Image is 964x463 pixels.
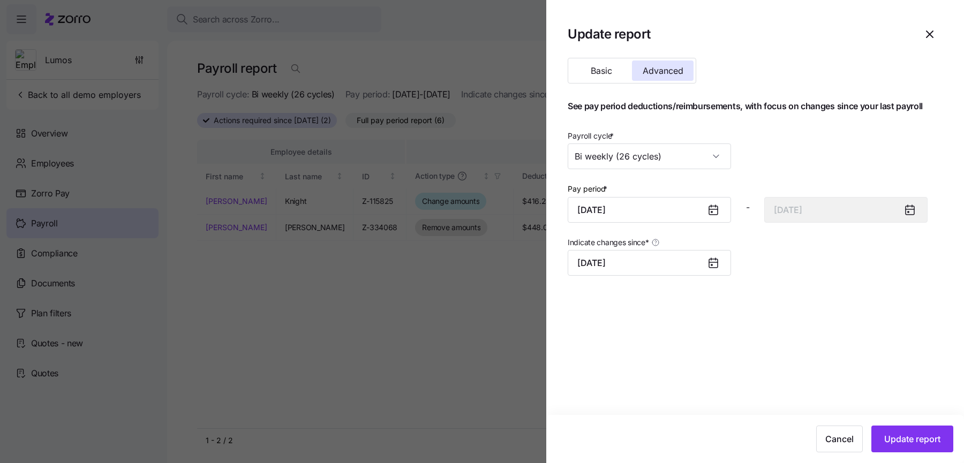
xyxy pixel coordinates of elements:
input: End date [764,197,928,223]
h1: See pay period deductions/reimbursements, with focus on changes since your last payroll [568,101,928,112]
label: Pay period [568,183,609,195]
span: Indicate changes since * [568,237,649,248]
input: Date of last payroll update [568,250,731,276]
input: Payroll cycle [568,143,731,169]
span: Advanced [643,66,683,75]
label: Payroll cycle [568,130,616,142]
span: Basic [591,66,612,75]
span: - [746,201,750,214]
h1: Update report [568,26,908,42]
input: Start date [568,197,731,223]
